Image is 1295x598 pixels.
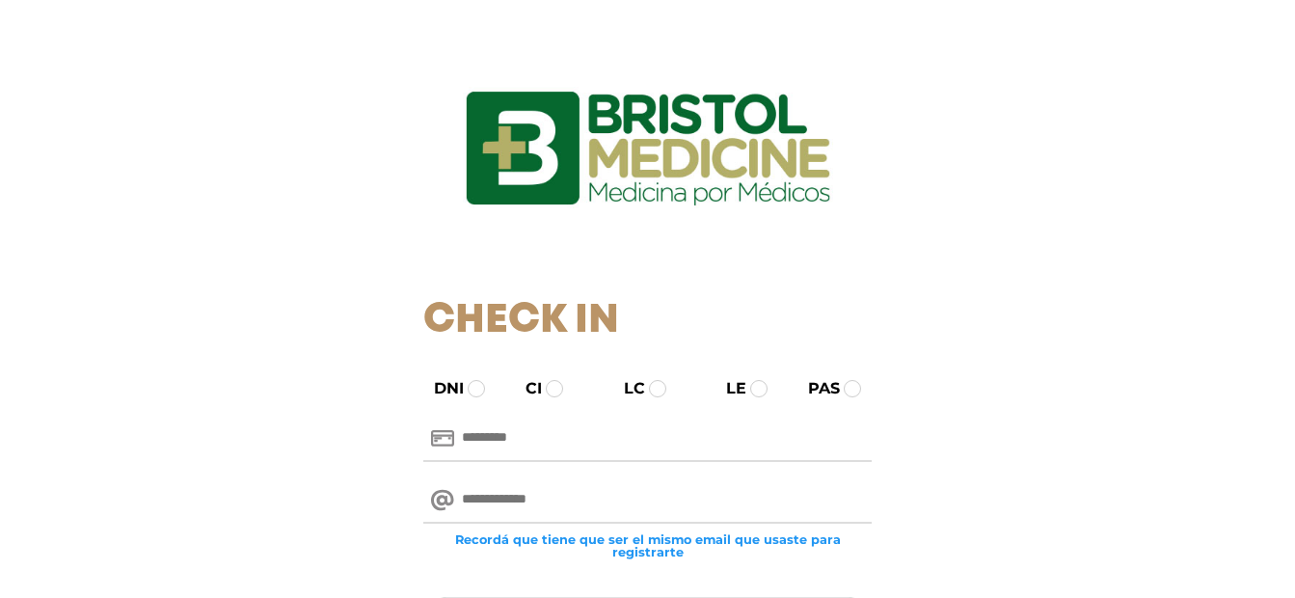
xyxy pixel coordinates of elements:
small: Recordá que tiene que ser el mismo email que usaste para registrarte [423,533,872,558]
label: LE [709,377,746,400]
label: DNI [417,377,464,400]
label: PAS [791,377,840,400]
label: LC [607,377,645,400]
img: logo_ingresarbristol.jpg [388,23,908,274]
h1: Check In [423,297,872,345]
label: CI [508,377,542,400]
